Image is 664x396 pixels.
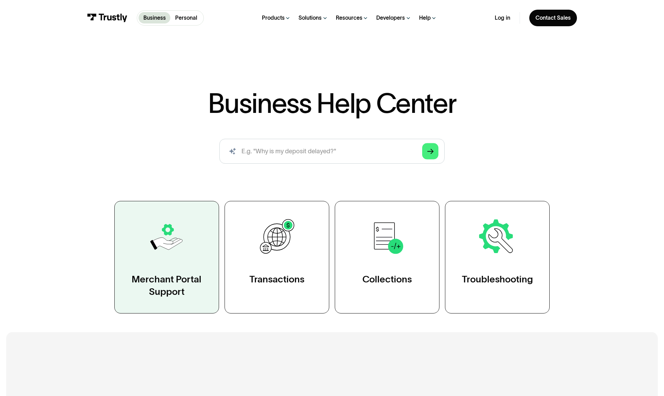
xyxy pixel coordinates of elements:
img: Trustly Logo [87,13,127,22]
div: Merchant Portal Support [130,273,203,298]
div: Troubleshooting [462,273,533,285]
a: Contact Sales [529,10,577,26]
a: Business [139,12,170,23]
form: Search [219,139,445,164]
div: Help [419,15,431,21]
div: Products [262,15,285,21]
div: Transactions [249,273,304,285]
div: Resources [336,15,362,21]
div: Developers [376,15,405,21]
div: Solutions [298,15,322,21]
a: Merchant Portal Support [114,201,219,313]
a: Troubleshooting [445,201,550,313]
p: Personal [175,14,197,22]
a: Collections [335,201,439,313]
a: Transactions [225,201,329,313]
p: Business [143,14,166,22]
a: Personal [170,12,202,23]
input: search [219,139,445,164]
h1: Business Help Center [208,90,456,117]
div: Collections [362,273,412,285]
div: Contact Sales [535,15,571,21]
a: Log in [495,15,510,21]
